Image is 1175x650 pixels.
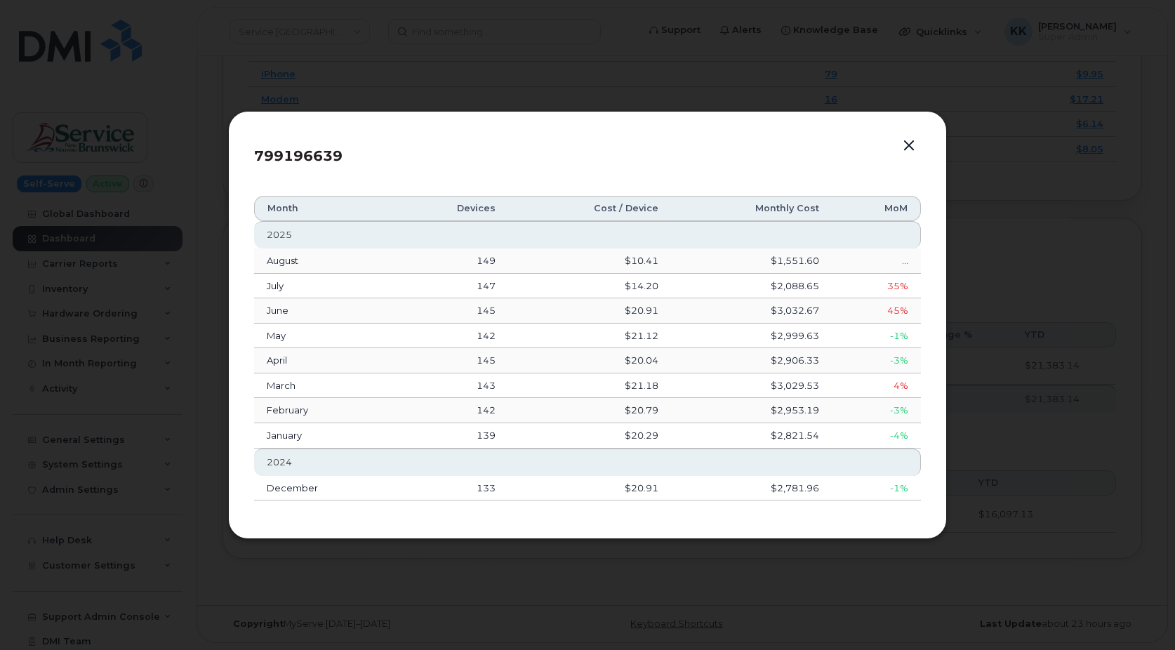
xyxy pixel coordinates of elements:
[508,398,671,423] td: $20.79
[392,373,508,399] td: 143
[508,348,671,373] td: $20.04
[671,348,832,373] td: $2,906.33
[392,298,508,324] td: 145
[392,348,508,373] td: 145
[671,373,832,399] td: $3,029.53
[392,324,508,349] td: 142
[508,373,671,399] td: $21.18
[254,373,392,399] td: March
[254,398,392,423] td: February
[254,298,392,324] td: June
[844,354,908,367] div: -3%
[508,298,671,324] td: $20.91
[254,348,392,373] td: April
[671,398,832,423] td: $2,953.19
[671,324,832,349] td: $2,999.63
[254,324,392,349] td: May
[844,404,908,417] div: -3%
[844,379,908,392] div: 4%
[844,329,908,343] div: -1%
[671,298,832,324] td: $3,032.67
[392,398,508,423] td: 142
[508,324,671,349] td: $21.12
